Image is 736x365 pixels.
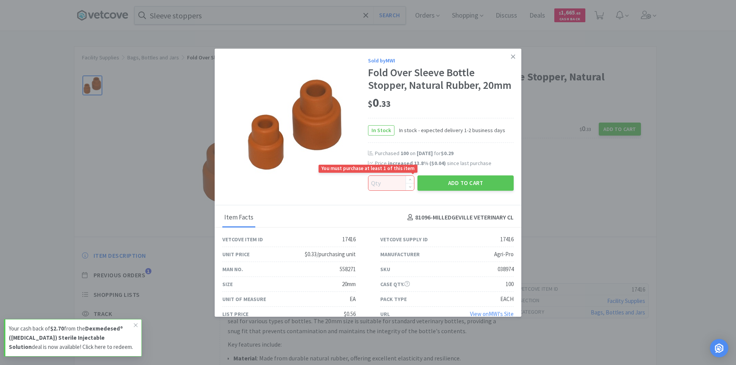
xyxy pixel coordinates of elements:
[222,235,263,244] div: Vetcove Item ID
[441,150,453,157] span: $0.29
[401,150,409,157] span: 100
[406,183,414,190] span: Decrease Value
[710,339,728,357] div: Open Intercom Messenger
[368,56,514,65] div: Sold by MWI
[380,310,390,318] div: URL
[368,98,373,109] span: $
[470,310,514,318] a: View onMWI's Site
[375,150,514,157] div: Purchased on for
[417,150,433,157] span: [DATE]
[417,175,514,191] button: Add to Cart
[498,265,514,274] div: 038974
[375,159,514,167] div: Price since last purchase
[368,176,414,190] input: Qty
[305,250,356,259] div: $0.33/purchasing unit
[222,208,255,228] div: Item Facts
[409,178,412,181] i: icon: up
[222,295,266,303] div: Unit of Measure
[350,295,356,304] div: EA
[380,295,407,303] div: Pack Type
[394,126,505,134] span: In stock - expected delivery 1-2 business days
[494,250,514,259] div: Agri-Pro
[380,265,390,273] div: SKU
[380,280,410,288] div: Case Qty.
[222,250,250,259] div: Unit Price
[406,176,414,183] span: Increase Value
[379,98,391,109] span: . 33
[388,160,446,167] span: increased 13.8 % ( )
[368,66,514,92] div: Fold Over Sleeve Bottle Stopper, Natural Rubber, 20mm
[500,295,514,304] div: EACH
[506,280,514,289] div: 100
[409,185,412,188] i: icon: down
[9,325,123,350] strong: Dexmedesed® ([MEDICAL_DATA]) Sterile Injectable Solution
[9,324,134,352] p: Your cash back of from the deal is now available! Click here to redeem.
[244,75,347,174] img: c4ca0ac681cc448a92eb0aa7ba134c6a_17416.png
[368,126,394,135] span: In Stock
[344,309,356,319] div: $0.56
[368,95,391,110] span: 0
[500,235,514,244] div: 17416
[380,235,428,244] div: Vetcove Supply ID
[50,325,64,332] strong: $2.70
[404,213,514,223] h4: 81096 - MILLEDGEVILLE VETERINARY CL
[342,235,356,244] div: 17416
[431,160,444,167] span: $0.04
[342,280,356,289] div: 20mm
[222,280,233,288] div: Size
[222,265,243,273] div: Man No.
[222,310,248,318] div: List Price
[340,265,356,274] div: 558271
[380,250,420,259] div: Manufacturer
[319,165,417,173] span: You must purchase at least 1 of this item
